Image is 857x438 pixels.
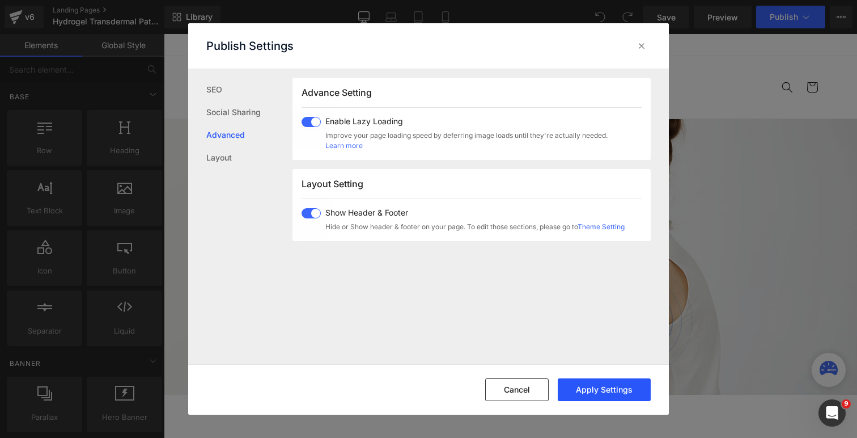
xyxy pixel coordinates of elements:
span: Layout Setting [302,178,363,189]
a: Theme Setting [578,222,625,231]
a: Packaging [231,41,281,65]
a: Product Design [281,41,350,65]
span: CALL OR SMS US AT [PHONE_NUMBER] [278,5,415,15]
span: Hide or Show header & footer on your page. To edit those sections, please go to [325,222,625,232]
p: All-Natural Ingredients [96,279,678,298]
span: 9 [842,399,851,408]
summary: Products [175,41,231,65]
button: Apply Settings [558,378,651,401]
span: Enable Lazy Loading [325,117,608,126]
p: Publish Settings [206,39,294,53]
strong: Transdermal Patches [44,139,279,166]
button: Cancel [485,378,549,401]
a: Layout [206,146,292,169]
a: Social Sharing [206,101,292,124]
a: HWL Manufacturing [31,33,164,73]
span: Packaging [237,48,274,58]
p: Extended Time-Release [96,193,678,213]
a: SEO [206,78,292,101]
p: Re-usable [96,236,678,256]
span: Product Design [287,48,343,58]
span: Show Header & Footer [325,208,625,217]
a: Advanced [206,124,292,146]
strong: Hydrogel [44,107,147,133]
iframe: Intercom live chat [818,399,846,427]
span: Contact Us [358,48,398,58]
img: HWL Manufacturing [35,38,160,69]
a: Learn more [325,141,363,151]
span: Improve your page loading speed by deferring image loads until they're actually needed. [325,130,608,141]
span: Products [182,48,215,58]
summary: Search [611,41,636,66]
a: Contact Us [351,41,405,65]
span: Advance Setting [302,87,372,98]
p: Medical Grade [96,322,678,342]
